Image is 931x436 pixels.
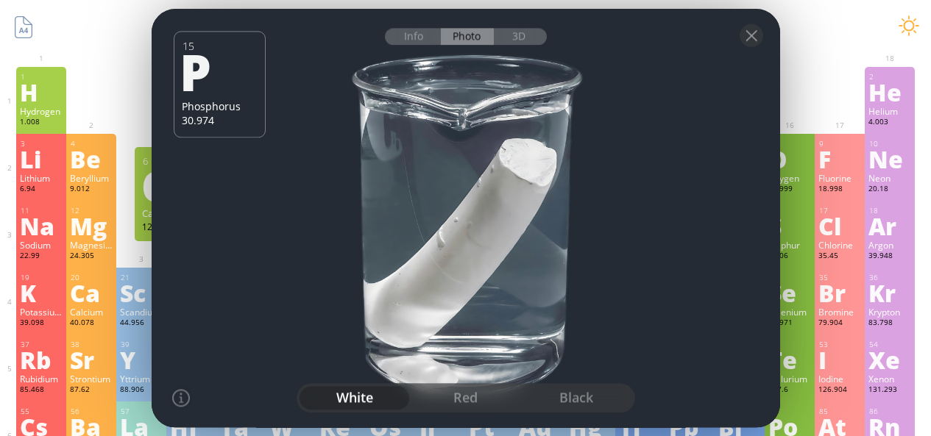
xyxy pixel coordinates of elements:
[142,221,208,232] div: 12.011
[819,407,861,416] div: 85
[70,318,113,329] div: 40.078
[121,407,163,416] div: 57
[20,318,63,329] div: 39.098
[818,184,861,196] div: 18.998
[769,139,811,149] div: 8
[768,373,811,385] div: Tellurium
[868,281,911,304] div: Kr
[71,139,113,149] div: 4
[769,407,811,416] div: 84
[21,340,63,349] div: 37
[768,172,811,184] div: Oxygen
[768,147,811,171] div: O
[819,206,861,215] div: 17
[869,340,911,349] div: 54
[120,306,163,318] div: Scandium
[868,214,911,237] div: Ar
[768,306,811,318] div: Selenium
[868,172,911,184] div: Neon
[120,281,163,304] div: Sc
[869,72,911,82] div: 2
[768,184,811,196] div: 15.999
[868,348,911,371] div: Xe
[20,80,63,104] div: H
[768,239,811,251] div: Sulphur
[869,206,911,215] div: 18
[182,99,258,113] div: Phosphorus
[818,348,861,371] div: I
[818,251,861,262] div: 35.45
[70,373,113,385] div: Strontium
[868,251,911,262] div: 39.948
[20,251,63,262] div: 22.99
[120,318,163,329] div: 44.956
[20,306,63,318] div: Potassium
[818,373,861,385] div: Iodine
[868,385,911,396] div: 131.293
[869,407,911,416] div: 86
[70,214,113,237] div: Mg
[300,386,411,410] div: white
[868,184,911,196] div: 20.18
[70,184,113,196] div: 9.012
[385,28,442,45] div: Info
[20,239,63,251] div: Sodium
[71,407,113,416] div: 56
[20,105,63,117] div: Hydrogen
[868,147,911,171] div: Ne
[21,72,63,82] div: 1
[818,214,861,237] div: Cl
[20,172,63,184] div: Lithium
[20,214,63,237] div: Na
[120,373,163,385] div: Yttrium
[819,340,861,349] div: 53
[768,281,811,304] div: Se
[868,306,911,318] div: Krypton
[818,172,861,184] div: Fluorine
[70,385,113,396] div: 87.62
[868,373,911,385] div: Xenon
[70,281,113,304] div: Ca
[70,172,113,184] div: Beryllium
[120,348,163,371] div: Y
[818,239,861,251] div: Chlorine
[180,46,255,96] div: P
[818,281,861,304] div: Br
[71,206,113,215] div: 12
[521,386,632,410] div: black
[769,206,811,215] div: 16
[869,273,911,282] div: 36
[819,273,861,282] div: 35
[21,206,63,215] div: 11
[20,184,63,196] div: 6.94
[769,340,811,349] div: 52
[142,207,208,220] div: Carbon
[818,147,861,171] div: F
[70,348,113,371] div: Sr
[20,348,63,371] div: Rb
[21,273,63,282] div: 19
[20,147,63,171] div: Li
[121,340,163,349] div: 39
[769,273,811,282] div: 34
[120,385,163,396] div: 88.906
[143,154,208,168] div: 6
[20,385,63,396] div: 85.468
[768,214,811,237] div: S
[868,105,911,117] div: Helium
[869,139,911,149] div: 10
[868,239,911,251] div: Argon
[141,174,208,197] div: C
[868,318,911,329] div: 83.798
[7,7,924,37] h1: Talbica. Interactive chemistry
[768,251,811,262] div: 32.06
[20,117,63,129] div: 1.008
[818,318,861,329] div: 79.904
[70,251,113,262] div: 24.305
[768,348,811,371] div: Te
[818,385,861,396] div: 126.904
[70,306,113,318] div: Calcium
[71,273,113,282] div: 20
[768,385,811,396] div: 127.6
[70,147,113,171] div: Be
